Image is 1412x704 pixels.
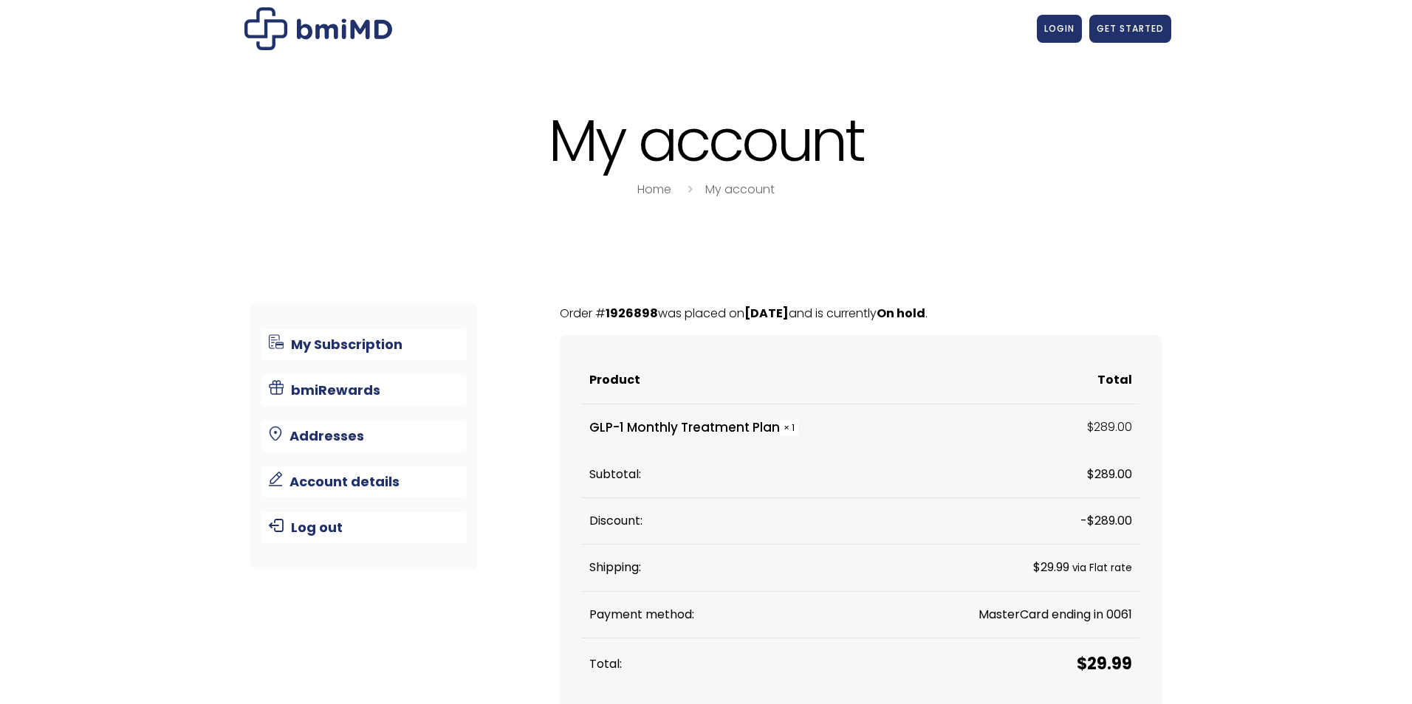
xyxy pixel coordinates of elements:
h1: My account [241,109,1171,172]
th: Payment method: [582,592,900,638]
small: via Flat rate [1072,561,1132,575]
td: - [900,498,1139,545]
a: Home [637,181,671,198]
th: Total: [582,638,900,691]
a: My account [705,181,775,198]
th: Shipping: [582,545,900,591]
mark: On hold [877,305,925,322]
img: My account [244,7,392,50]
span: $ [1087,466,1094,483]
a: LOGIN [1037,15,1082,43]
span: $ [1087,418,1094,435]
span: LOGIN [1044,22,1075,35]
span: 289.00 [1087,512,1132,529]
i: breadcrumbs separator [682,181,698,198]
th: Total [900,357,1139,404]
mark: 1926898 [606,305,658,322]
a: My Subscription [261,329,467,360]
th: Discount: [582,498,900,545]
a: GET STARTED [1089,15,1171,43]
a: Log out [261,512,467,543]
span: 289.00 [1087,466,1132,483]
strong: × 1 [780,420,798,436]
span: $ [1033,559,1041,576]
bdi: 289.00 [1087,418,1132,435]
mark: [DATE] [744,305,789,322]
span: GET STARTED [1097,22,1164,35]
th: Product [582,357,900,404]
span: 29.99 [1077,652,1132,675]
a: bmiRewards [261,375,467,406]
th: Subtotal: [582,452,900,498]
nav: Account pages [250,303,479,569]
span: $ [1077,652,1087,675]
td: GLP-1 Monthly Treatment Plan [582,404,900,452]
td: MasterCard ending in 0061 [900,592,1139,638]
span: $ [1087,512,1094,529]
a: Account details [261,466,467,497]
p: Order # was placed on and is currently . [560,303,1162,324]
span: 29.99 [1033,559,1069,576]
a: Addresses [261,421,467,452]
